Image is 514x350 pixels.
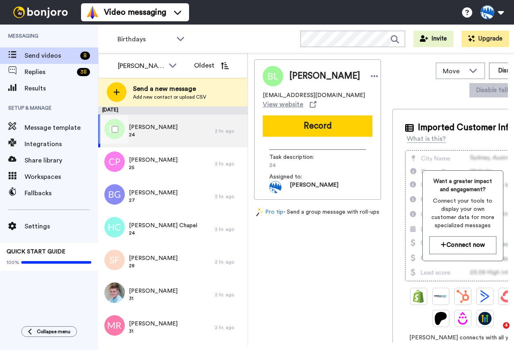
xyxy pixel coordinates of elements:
[129,328,178,334] span: 31
[129,197,178,203] span: 27
[429,197,496,230] span: Connect your tools to display your own customer data for more specialized messages
[77,68,90,76] div: 38
[407,134,446,144] div: What is this?
[215,324,243,331] div: 2 hr. ago
[129,230,197,236] span: 24
[21,326,77,337] button: Collapse menu
[129,156,178,164] span: [PERSON_NAME]
[256,208,264,217] img: magic-wand.svg
[215,160,243,167] div: 2 hr. ago
[104,151,125,172] img: cp.png
[25,172,98,182] span: Workspaces
[129,189,178,197] span: [PERSON_NAME]
[269,173,327,181] span: Assigned to:
[129,131,178,138] span: 24
[263,115,372,137] button: Record
[500,290,514,303] img: ConvertKit
[486,322,506,342] iframe: Intercom live chat
[429,236,496,254] button: Connect now
[254,208,381,217] div: - Send a group message with roll-ups
[7,249,65,255] span: QUICK START GUIDE
[129,164,178,171] span: 25
[129,320,178,328] span: [PERSON_NAME]
[129,295,178,302] span: 31
[104,282,125,303] img: f3af037a-dc70-40c6-88ea-7c27390c2a4d.jpg
[133,94,206,100] span: Add new contact or upload CSV
[215,259,243,265] div: 2 hr. ago
[98,106,248,115] div: [DATE]
[188,57,235,74] button: Oldest
[104,250,125,270] img: sf.png
[269,181,282,193] img: 3c491b09-cc3b-45e4-9885-397726e90e0b-1573528764.jpg
[429,177,496,194] span: Want a greater impact and engagement?
[412,290,425,303] img: Shopify
[10,7,71,18] img: bj-logo-header-white.svg
[418,122,514,134] span: Imported Customer Info
[456,290,469,303] img: Hubspot
[86,6,99,19] img: vm-color.svg
[443,66,465,76] span: Move
[263,99,303,109] span: View website
[25,84,98,93] span: Results
[25,51,77,61] span: Send videos
[129,254,178,262] span: [PERSON_NAME]
[37,328,70,335] span: Collapse menu
[503,322,509,329] span: 4
[269,153,327,161] span: Task description :
[129,262,178,269] span: 28
[256,208,283,217] a: Pro tip
[104,217,125,237] img: hc.png
[263,99,316,109] a: View website
[215,193,243,200] div: 2 hr. ago
[25,156,98,165] span: Share library
[215,291,243,298] div: 2 hr. ago
[25,139,98,149] span: Integrations
[104,315,125,336] img: mr.png
[434,312,447,325] img: Patreon
[462,31,509,47] button: Upgrade
[117,34,172,44] span: Birthdays
[7,259,19,266] span: 100%
[118,61,165,71] div: [PERSON_NAME]
[413,31,453,47] button: Invite
[25,123,98,133] span: Message template
[478,312,491,325] img: GoHighLevel
[25,221,98,231] span: Settings
[104,184,125,205] img: bg.png
[290,181,338,193] span: [PERSON_NAME]
[263,66,283,86] img: Image of Ryan Lehrer
[25,188,98,198] span: Fallbacks
[133,84,206,94] span: Send a new message
[478,290,491,303] img: ActiveCampaign
[269,161,347,169] span: 24
[215,226,243,233] div: 2 hr. ago
[129,287,178,295] span: [PERSON_NAME]
[263,91,365,99] span: [EMAIL_ADDRESS][DOMAIN_NAME]
[289,70,360,82] span: [PERSON_NAME]
[456,312,469,325] img: Drip
[129,123,178,131] span: [PERSON_NAME]
[80,52,90,60] div: 8
[104,7,166,18] span: Video messaging
[129,221,197,230] span: [PERSON_NAME] Chapel
[434,290,447,303] img: Ontraport
[215,128,243,134] div: 2 hr. ago
[25,67,74,77] span: Replies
